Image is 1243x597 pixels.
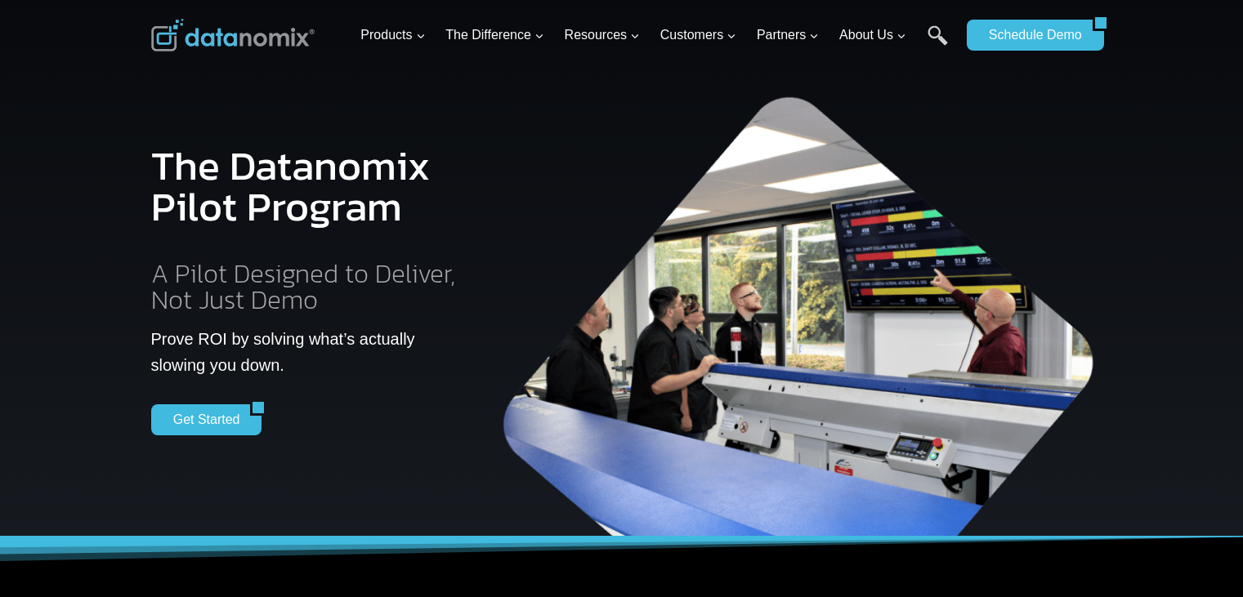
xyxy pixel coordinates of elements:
[360,25,425,46] span: Products
[151,19,315,51] img: Datanomix
[565,25,640,46] span: Resources
[151,261,467,313] h2: A Pilot Designed to Deliver, Not Just Demo
[354,9,959,62] nav: Primary Navigation
[494,82,1107,537] img: The Datanomix Production Monitoring Pilot Program
[151,326,467,378] p: Prove ROI by solving what’s actually slowing you down.
[660,25,736,46] span: Customers
[151,404,251,435] a: Get Started
[445,25,544,46] span: The Difference
[839,25,906,46] span: About Us
[928,25,948,62] a: Search
[757,25,819,46] span: Partners
[151,132,467,240] h1: The Datanomix Pilot Program
[967,20,1093,51] a: Schedule Demo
